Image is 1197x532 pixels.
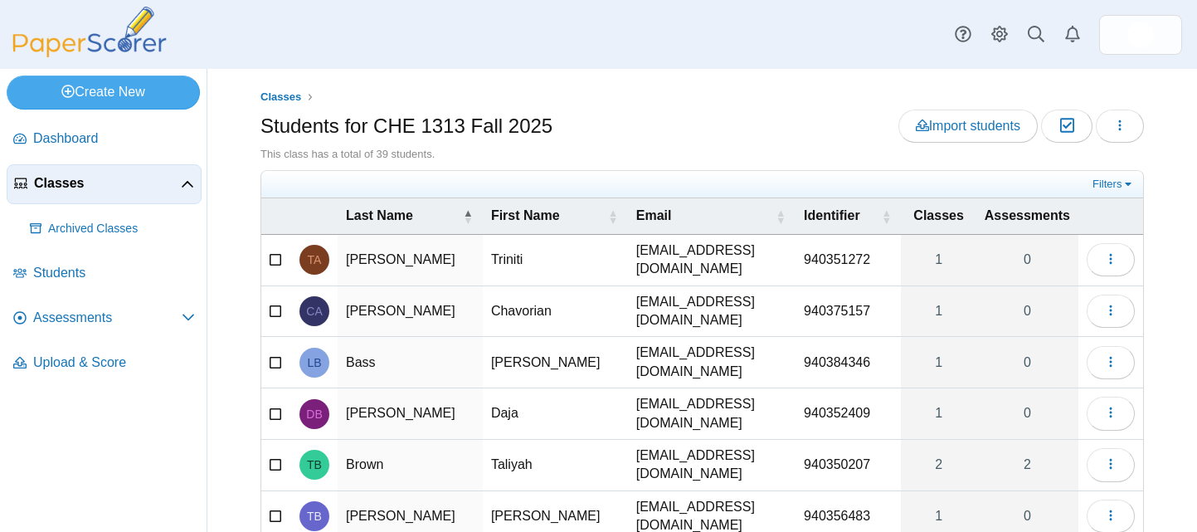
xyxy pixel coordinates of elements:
a: 1 [901,286,976,337]
span: Identifier [804,208,860,222]
a: Students [7,254,202,294]
a: Dashboard [7,120,202,159]
span: First Name : Activate to sort [608,198,618,233]
span: Classes [260,90,301,103]
a: Filters [1088,176,1139,193]
a: ps.WOjabKFp3inL8Uyd [1099,15,1182,55]
a: PaperScorer [7,46,173,60]
span: Tanaya Bulluck [307,510,322,522]
td: 940375157 [796,286,901,338]
span: Last Name [346,208,413,222]
a: Alerts [1054,17,1091,53]
a: Assessments [7,299,202,339]
td: [EMAIL_ADDRESS][DOMAIN_NAME] [628,388,796,440]
a: Classes [7,164,202,204]
span: Classes [34,174,181,193]
a: 2 [976,440,1078,491]
td: 940351272 [796,235,901,286]
img: ps.WOjabKFp3inL8Uyd [1127,22,1154,48]
a: Upload & Score [7,344,202,383]
span: Dashboard [33,129,195,148]
td: [EMAIL_ADDRESS][DOMAIN_NAME] [628,440,796,491]
span: Taliyah Brown [307,459,322,471]
span: Email : Activate to sort [776,198,786,233]
a: Create New [7,76,200,109]
a: 0 [976,337,1078,388]
td: Chavorian [483,286,628,338]
td: [PERSON_NAME] [338,235,483,286]
span: Upload & Score [33,354,195,372]
a: 1 [901,337,976,388]
div: This class has a total of 39 students. [260,147,1144,162]
td: Brown [338,440,483,491]
td: [EMAIL_ADDRESS][DOMAIN_NAME] [628,337,796,388]
img: PaperScorer [7,7,173,57]
td: 940384346 [796,337,901,388]
a: Archived Classes [23,209,202,249]
a: Import students [898,110,1038,143]
span: Classes [913,208,964,222]
a: 2 [901,440,976,491]
td: [PERSON_NAME] [483,337,628,388]
span: Assessments [985,208,1070,222]
a: 1 [901,235,976,286]
td: [EMAIL_ADDRESS][DOMAIN_NAME] [628,235,796,286]
span: First Name [491,208,560,222]
span: Email [636,208,672,222]
span: Archived Classes [48,221,195,237]
td: Bass [338,337,483,388]
td: 940350207 [796,440,901,491]
td: [PERSON_NAME] [338,388,483,440]
td: Taliyah [483,440,628,491]
td: [PERSON_NAME] [338,286,483,338]
td: 940352409 [796,388,901,440]
td: Daja [483,388,628,440]
td: Triniti [483,235,628,286]
h1: Students for CHE 1313 Fall 2025 [260,112,552,140]
span: Students [33,264,195,282]
td: [EMAIL_ADDRESS][DOMAIN_NAME] [628,286,796,338]
span: Assessments [33,309,182,327]
span: Chavorian Atkins [306,305,322,317]
span: Triniti Alston [308,254,322,266]
span: John Merle [1127,22,1154,48]
span: Last Name : Activate to invert sorting [463,198,473,233]
span: Import students [916,119,1020,133]
a: Classes [256,87,306,108]
span: Identifier : Activate to sort [881,198,891,233]
span: Levion Bass [307,357,321,368]
a: 1 [901,388,976,439]
a: 0 [976,286,1078,337]
a: 0 [976,388,1078,439]
span: Daja Bethea [306,408,322,420]
a: 0 [976,235,1078,286]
